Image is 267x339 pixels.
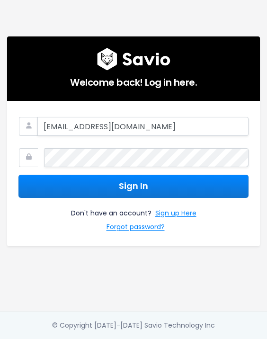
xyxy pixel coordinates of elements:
[52,320,215,331] div: © Copyright [DATE]-[DATE] Savio Technology Inc
[107,221,165,235] a: Forgot password?
[224,121,236,132] keeper-lock: Open Keeper Popup
[18,198,249,235] div: Don't have an account?
[18,71,249,89] h5: Welcome back! Log in here.
[18,175,249,198] button: Sign In
[37,117,249,136] input: Your Work Email Address
[97,48,170,71] img: logo600x187.a314fd40982d.png
[155,207,196,221] a: Sign up Here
